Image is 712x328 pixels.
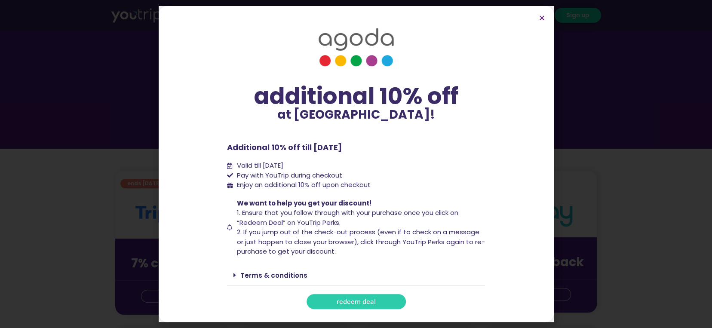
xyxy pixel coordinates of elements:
[237,180,371,189] span: Enjoy an additional 10% off upon checkout
[240,271,307,280] a: Terms & conditions
[235,171,342,181] span: Pay with YouTrip during checkout
[227,141,485,153] p: Additional 10% off till [DATE]
[237,208,458,227] span: 1. Ensure that you follow through with your purchase once you click on “Redeem Deal” on YouTrip P...
[227,84,485,109] div: additional 10% off
[227,109,485,121] p: at [GEOGRAPHIC_DATA]!
[307,294,406,309] a: redeem deal
[237,227,485,256] span: 2. If you jump out of the check-out process (even if to check on a message or just happen to clos...
[235,161,283,171] span: Valid till [DATE]
[539,15,545,21] a: Close
[227,265,485,285] div: Terms & conditions
[337,298,376,305] span: redeem deal
[237,199,371,208] span: We want to help you get your discount!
